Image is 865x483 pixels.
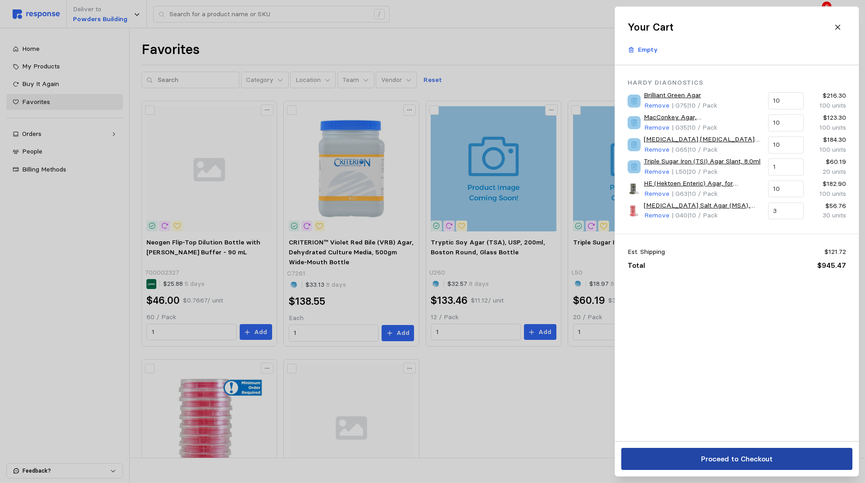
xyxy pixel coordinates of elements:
span: | G35 [671,123,687,131]
p: Empty [638,45,658,55]
p: Remove [644,167,669,177]
p: 100 units [810,101,846,111]
input: Qty [773,159,798,175]
p: $123.30 [810,113,846,123]
span: | 20 / Pack [686,167,717,176]
span: | 10 / Pack [687,190,717,198]
a: [MEDICAL_DATA] Salt Agar (MSA), USP, for the differentiation of [MEDICAL_DATA] [644,201,762,211]
p: Remove [644,145,669,155]
input: Qty [773,137,798,153]
p: $216.30 [810,91,846,101]
a: Triple Sugar Iron (TSI) Agar Slant, 8.0ml [644,157,760,167]
span: | L50 [671,167,686,176]
span: | 10 / Pack [687,123,717,131]
p: $121.72 [824,247,846,257]
a: HE (Hektoen Enteric) Agar, for pathogenic [MEDICAL_DATA], 100mm plate [644,179,762,189]
input: Qty [773,93,798,109]
p: Proceed to Checkout [701,453,772,465]
p: $60.19 [810,157,846,167]
span: | G63 [671,190,687,198]
button: Remove [644,189,670,199]
p: $184.30 [810,135,846,145]
p: $945.47 [817,260,846,271]
p: Total [628,260,645,271]
p: Remove [644,101,669,111]
span: | G40 [671,211,687,219]
img: g75_1.jpg [628,95,641,108]
button: Remove [644,144,670,155]
input: Qty [773,181,798,197]
p: 30 units [810,211,846,221]
button: Empty [623,41,663,59]
img: l50_1.jpg [628,160,641,173]
p: Hardy Diagnostics [628,78,846,88]
p: 100 units [810,123,846,133]
p: 100 units [810,189,846,199]
button: Remove [644,167,670,177]
img: g65_1.jpg [628,138,641,151]
input: Qty [773,203,798,219]
button: Remove [644,122,670,133]
button: Proceed to Checkout [621,448,852,470]
a: [MEDICAL_DATA] [MEDICAL_DATA] Deoxycholate (XLD) Agar, USP [644,135,762,144]
img: g35_1.jpg [628,116,641,129]
p: Est. Shipping [628,247,665,257]
button: Remove [644,100,670,111]
span: | 10 / Pack [687,101,717,109]
p: Remove [644,123,669,133]
p: Remove [644,211,669,221]
span: | G75 [671,101,687,109]
img: g40_1.jpg [628,204,641,217]
a: MacConkey Agar, [GEOGRAPHIC_DATA] [644,113,762,122]
p: 100 units [810,145,846,155]
span: | G65 [671,145,687,153]
p: 20 units [810,167,846,177]
button: Remove [644,210,670,221]
p: $182.90 [810,179,846,189]
p: Remove [644,189,669,199]
span: | 10 / Pack [687,211,717,219]
span: | 10 / Pack [687,145,717,153]
a: Brilliant Green Agar [644,90,701,100]
input: Qty [773,115,798,131]
img: g63_1.jpg [628,182,641,195]
h2: Your Cart [628,20,674,34]
p: $56.76 [810,201,846,211]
